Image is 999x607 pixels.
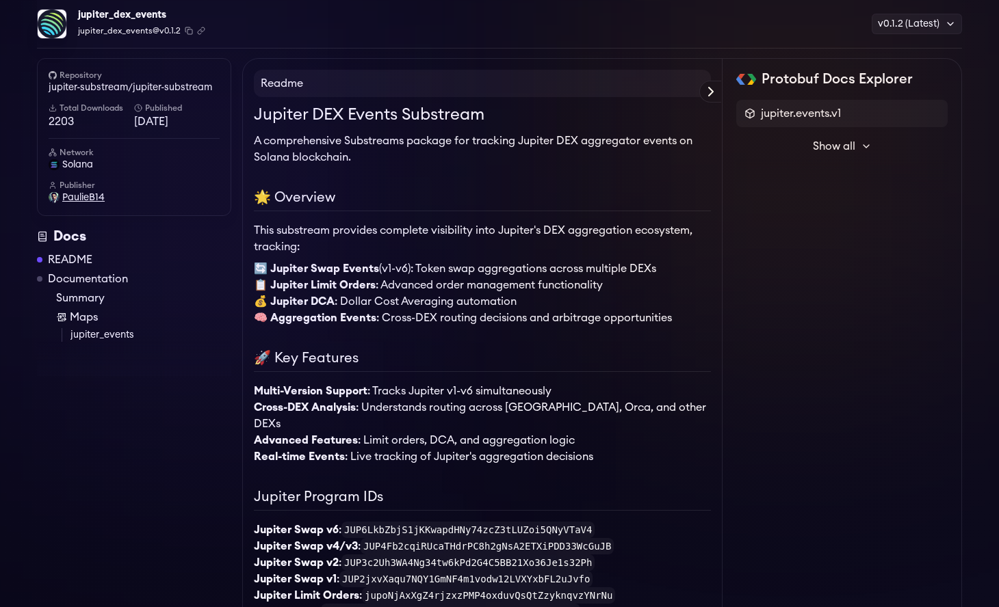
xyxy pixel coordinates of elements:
[254,571,711,587] li: :
[254,187,711,211] h2: 🌟 Overview
[48,271,128,287] a: Documentation
[49,180,220,191] h6: Publisher
[49,192,60,203] img: User Avatar
[254,451,345,462] strong: Real-time Events
[254,386,367,396] strong: Multi-Version Support
[48,252,92,268] a: README
[254,103,711,127] h1: Jupiter DEX Events Substream
[49,191,220,204] a: PaulieB14
[49,147,220,158] h6: Network
[254,524,339,535] strong: Jupiter Swap v6
[134,103,220,113] h6: Published
[254,260,711,277] li: (v1-v6): Token swap aggregations across multiple DEXs
[254,435,358,446] strong: Advanced Features
[761,105,841,122] span: jupiter.events.v1
[37,227,231,246] div: Docs
[254,348,711,372] h2: 🚀 Key Features
[254,402,356,413] strong: Cross-DEX Analysis
[70,328,231,342] a: jupiter_events
[254,70,711,97] h4: Readme
[254,587,711,604] li: :
[254,448,711,465] li: : Live tracking of Jupiter's aggregation decisions
[254,541,358,552] strong: Jupiter Swap v4/v3
[254,277,711,293] li: : Advanced order management functionality
[362,587,615,604] code: jupoNjAxXgZ4rjzxzPMP4oxduvQsQtZzyknqvzYNrNu
[38,10,66,38] img: Package Logo
[49,71,57,79] img: github
[339,571,593,587] code: JUP2jxvXaqu7NQY1GmNF4m1vodw12LVXYxbFL2uJvfo
[49,81,220,94] a: jupiter-substream/jupiter-substream
[254,487,711,511] h2: Jupiter Program IDs
[254,133,711,165] p: A comprehensive Substreams package for tracking Jupiter DEX aggregator events on Solana blockchain.
[56,309,231,325] a: Maps
[813,138,855,154] span: Show all
[254,296,335,307] strong: 💰 Jupiter DCA
[341,554,595,571] code: JUP3c2Uh3WA4Ng34tw6kPd2G4C5BB21Xo36Je1s32Ph
[254,222,711,255] p: This substream provides complete visibility into Jupiter's DEX aggregation ecosystem, tracking:
[254,590,359,601] strong: Jupiter Limit Orders
[361,538,614,554] code: JUP4Fb2cqiRUcaTHdrPC8h2gNsA2ETXiPDD33WcGuJB
[762,70,913,89] h2: Protobuf Docs Explorer
[254,554,711,571] li: :
[341,522,595,538] code: JUP6LkbZbjS1jKKwapdHNy74zcZ3tLUZoi5QNyVTaV4
[254,383,711,399] li: : Tracks Jupiter v1-v6 simultaneously
[254,399,711,432] li: : Understands routing across [GEOGRAPHIC_DATA], Orca, and other DEXs
[254,432,711,448] li: : Limit orders, DCA, and aggregation logic
[62,158,93,172] span: solana
[254,538,711,554] li: :
[197,27,205,35] button: Copy .spkg link to clipboard
[254,293,711,310] li: : Dollar Cost Averaging automation
[62,191,105,204] span: PaulieB14
[49,70,220,81] h6: Repository
[254,263,379,274] strong: 🔄 Jupiter Swap Events
[134,113,220,130] span: [DATE]
[49,158,220,172] a: solana
[56,312,67,323] img: Map icon
[872,14,962,34] div: v0.1.2 (Latest)
[78,5,205,25] div: jupiter_dex_events
[254,557,339,568] strong: Jupiter Swap v2
[78,25,181,37] span: jupiter_dex_events@v0.1.2
[254,574,337,584] strong: Jupiter Swap v1
[49,113,134,130] span: 2203
[254,310,711,326] li: : Cross-DEX routing decisions and arbitrage opportunities
[736,133,948,160] button: Show all
[254,522,711,538] li: :
[56,290,231,306] a: Summary
[185,27,193,35] button: Copy package name and version
[254,280,376,291] strong: 📋 Jupiter Limit Orders
[49,159,60,170] img: solana
[736,74,756,85] img: Protobuf
[49,103,134,113] h6: Total Downloads
[254,312,376,323] strong: 🧠 Aggregation Events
